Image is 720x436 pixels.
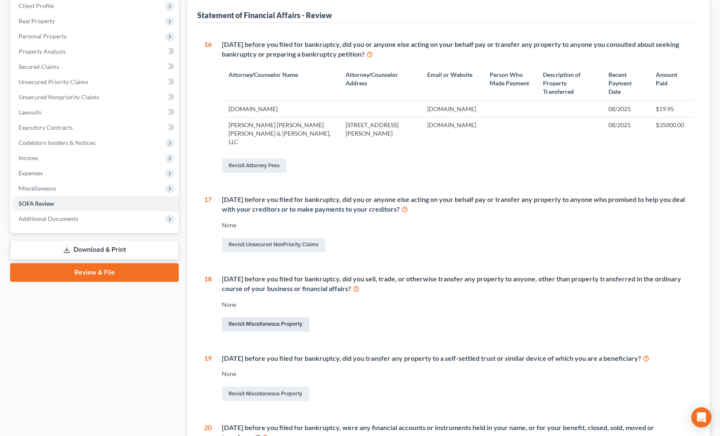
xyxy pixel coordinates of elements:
span: Income [19,154,38,161]
td: [DOMAIN_NAME] [222,101,339,117]
div: 18 [204,274,212,333]
a: Review & File [10,263,179,282]
th: Recent Payment Date [602,65,649,101]
span: Lawsuits [19,109,41,116]
a: Revisit Miscellaneous Property [222,317,309,332]
a: Executory Contracts [12,120,179,135]
a: Secured Claims [12,59,179,74]
div: [DATE] before you filed for bankruptcy, did you sell, trade, or otherwise transfer any property t... [222,274,693,294]
td: 08/2025 [602,101,649,117]
a: Download & Print [10,240,179,260]
span: SOFA Review [19,200,54,207]
div: Statement of Financial Affairs - Review [197,10,332,20]
span: Codebtors Insiders & Notices [19,139,95,146]
span: Unsecured Nonpriority Claims [19,93,99,101]
span: Personal Property [19,33,67,40]
div: [DATE] before you filed for bankruptcy, did you or anyone else acting on your behalf pay or trans... [222,40,693,59]
th: Description of Property Transferred [536,65,601,101]
a: Property Analysis [12,44,179,59]
th: Attorney/Counselor Address [339,65,420,101]
span: Miscellaneous [19,185,56,192]
th: Email or Website [420,65,483,101]
span: Real Property [19,17,55,25]
td: [DOMAIN_NAME] [420,101,483,117]
div: 17 [204,195,212,254]
th: Amount Paid [649,65,693,101]
span: Additional Documents [19,215,78,222]
td: $19.95 [649,101,693,117]
a: Revisit Attorney Fees [222,158,286,173]
div: 16 [204,40,212,174]
td: $35000.00 [649,117,693,150]
span: Client Profile [19,2,54,9]
span: Executory Contracts [19,124,73,131]
span: Property Analysis [19,48,65,55]
div: [DATE] before you filed for bankruptcy, did you transfer any property to a self-settled trust or ... [222,354,693,363]
span: Unsecured Priority Claims [19,78,88,85]
span: Expenses [19,169,43,177]
a: Unsecured Nonpriority Claims [12,90,179,105]
a: Revisit Unsecured NonPriority Claims [222,238,325,252]
td: 08/2025 [602,117,649,150]
td: [STREET_ADDRESS][PERSON_NAME] [339,117,420,150]
div: None [222,300,693,309]
th: Person Who Made Payment [483,65,536,101]
div: Open Intercom Messenger [691,407,712,428]
span: Secured Claims [19,63,59,70]
th: Attorney/Counselor Name [222,65,339,101]
a: Lawsuits [12,105,179,120]
div: None [222,370,693,378]
div: 19 [204,354,212,403]
div: None [222,221,693,229]
a: Unsecured Priority Claims [12,74,179,90]
td: [DOMAIN_NAME] [420,117,483,150]
a: SOFA Review [12,196,179,211]
a: Revisit Miscellaneous Property [222,387,309,401]
td: [PERSON_NAME] [PERSON_NAME] [PERSON_NAME] & [PERSON_NAME], LLC [222,117,339,150]
div: [DATE] before you filed for bankruptcy, did you or anyone else acting on your behalf pay or trans... [222,195,693,214]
